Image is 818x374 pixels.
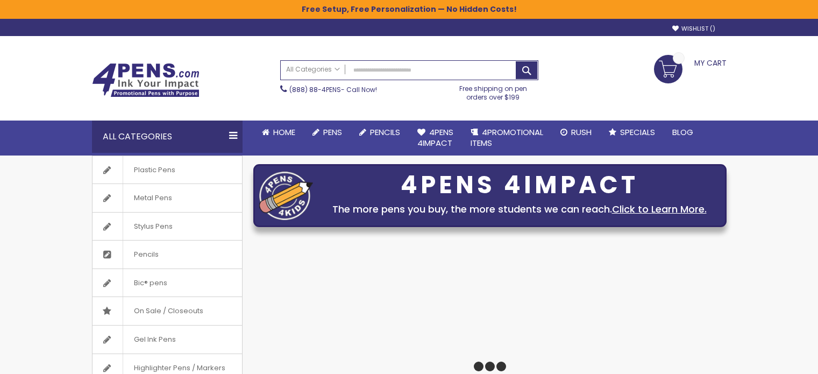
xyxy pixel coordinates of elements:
[93,269,242,297] a: Bic® pens
[323,126,342,138] span: Pens
[123,184,183,212] span: Metal Pens
[123,213,183,241] span: Stylus Pens
[92,121,243,153] div: All Categories
[471,126,543,149] span: 4PROMOTIONAL ITEMS
[571,126,592,138] span: Rush
[448,80,538,102] div: Free shipping on pen orders over $199
[672,126,693,138] span: Blog
[123,269,178,297] span: Bic® pens
[123,241,169,269] span: Pencils
[93,184,242,212] a: Metal Pens
[93,241,242,269] a: Pencils
[286,65,340,74] span: All Categories
[93,297,242,325] a: On Sale / Closeouts
[93,326,242,354] a: Gel Ink Pens
[462,121,552,156] a: 4PROMOTIONALITEMS
[600,121,664,144] a: Specials
[93,156,242,184] a: Plastic Pens
[318,202,721,217] div: The more pens you buy, the more students we can reach.
[281,61,345,79] a: All Categories
[370,126,400,138] span: Pencils
[552,121,600,144] a: Rush
[620,126,655,138] span: Specials
[672,25,715,33] a: Wishlist
[123,297,214,325] span: On Sale / Closeouts
[417,126,453,149] span: 4Pens 4impact
[123,156,186,184] span: Plastic Pens
[289,85,341,94] a: (888) 88-4PENS
[664,121,702,144] a: Blog
[93,213,242,241] a: Stylus Pens
[273,126,295,138] span: Home
[304,121,351,144] a: Pens
[253,121,304,144] a: Home
[612,202,707,216] a: Click to Learn More.
[259,171,313,220] img: four_pen_logo.png
[409,121,462,156] a: 4Pens4impact
[92,63,200,97] img: 4Pens Custom Pens and Promotional Products
[123,326,187,354] span: Gel Ink Pens
[318,174,721,196] div: 4PENS 4IMPACT
[351,121,409,144] a: Pencils
[289,85,377,94] span: - Call Now!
